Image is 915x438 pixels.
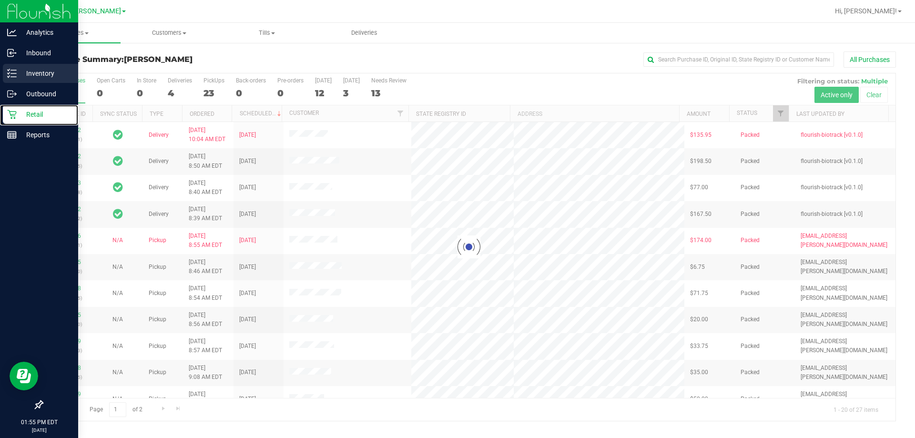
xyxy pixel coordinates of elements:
span: Customers [121,29,218,37]
span: [PERSON_NAME] [124,55,193,64]
h3: Purchase Summary: [42,55,326,64]
inline-svg: Outbound [7,89,17,99]
p: [DATE] [4,427,74,434]
span: Tills [219,29,315,37]
inline-svg: Inventory [7,69,17,78]
span: Deliveries [338,29,390,37]
button: All Purchases [844,51,896,68]
a: Customers [121,23,218,43]
p: Retail [17,109,74,120]
span: Hi, [PERSON_NAME]! [835,7,897,15]
span: [PERSON_NAME] [69,7,121,15]
inline-svg: Reports [7,130,17,140]
p: 01:55 PM EDT [4,418,74,427]
inline-svg: Retail [7,110,17,119]
p: Inventory [17,68,74,79]
p: Reports [17,129,74,141]
iframe: Resource center [10,362,38,390]
a: Deliveries [315,23,413,43]
a: Tills [218,23,316,43]
p: Outbound [17,88,74,100]
inline-svg: Inbound [7,48,17,58]
p: Analytics [17,27,74,38]
p: Inbound [17,47,74,59]
inline-svg: Analytics [7,28,17,37]
input: Search Purchase ID, Original ID, State Registry ID or Customer Name... [643,52,834,67]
